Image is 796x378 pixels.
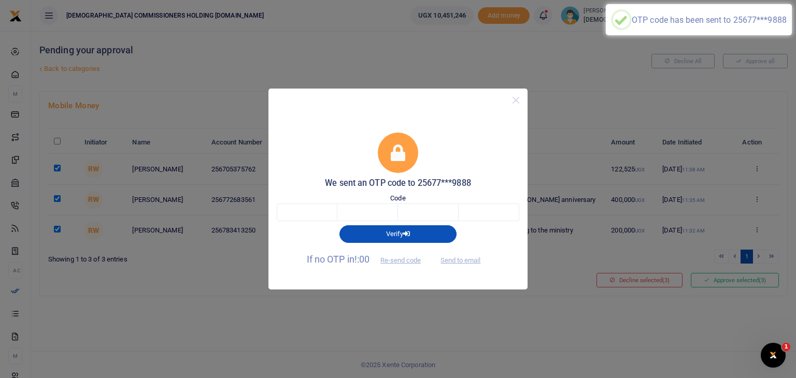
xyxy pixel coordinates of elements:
[508,93,523,108] button: Close
[354,254,369,265] span: !:00
[339,225,457,243] button: Verify
[307,254,430,265] span: If no OTP in
[277,178,519,188] h5: We sent an OTP code to 25677***9888
[632,15,787,25] div: OTP code has been sent to 25677***9888
[390,193,405,203] label: Code
[782,343,790,351] span: 1
[761,343,786,368] iframe: Intercom live chat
